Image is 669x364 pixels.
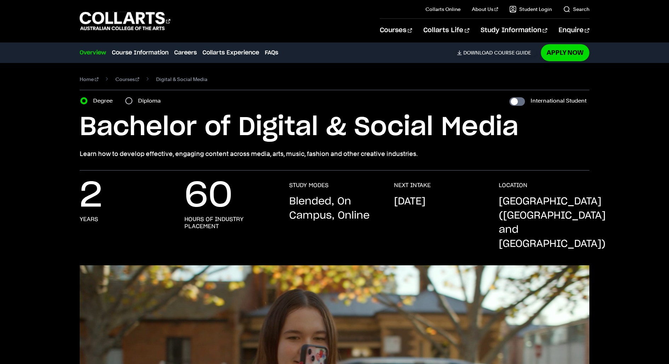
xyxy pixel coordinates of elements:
a: FAQs [265,48,278,57]
a: Collarts Life [423,19,469,42]
h3: hours of industry placement [184,216,275,230]
a: Courses [115,74,139,84]
a: Courses [380,19,412,42]
p: [GEOGRAPHIC_DATA] ([GEOGRAPHIC_DATA] and [GEOGRAPHIC_DATA]) [499,195,606,251]
h1: Bachelor of Digital & Social Media [80,111,589,143]
a: Course Information [112,48,168,57]
div: Go to homepage [80,11,170,31]
a: Collarts Experience [202,48,259,57]
a: Study Information [481,19,547,42]
label: International Student [531,96,587,106]
p: 2 [80,182,102,210]
a: Collarts Online [425,6,461,13]
label: Degree [93,96,117,106]
h3: NEXT INTAKE [394,182,431,189]
h3: years [80,216,98,223]
a: Apply Now [541,44,589,61]
a: Careers [174,48,197,57]
a: Student Login [509,6,552,13]
h3: STUDY MODES [289,182,328,189]
a: Home [80,74,98,84]
p: Learn how to develop effective, engaging content across media, arts, music, fashion and other cre... [80,149,589,159]
p: Blended, On Campus, Online [289,195,380,223]
a: Overview [80,48,106,57]
p: [DATE] [394,195,425,209]
span: Digital & Social Media [156,74,207,84]
a: Search [563,6,589,13]
a: DownloadCourse Guide [457,50,537,56]
a: About Us [472,6,498,13]
a: Enquire [559,19,589,42]
label: Diploma [138,96,165,106]
span: Download [463,50,493,56]
p: 60 [184,182,233,210]
h3: LOCATION [499,182,527,189]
